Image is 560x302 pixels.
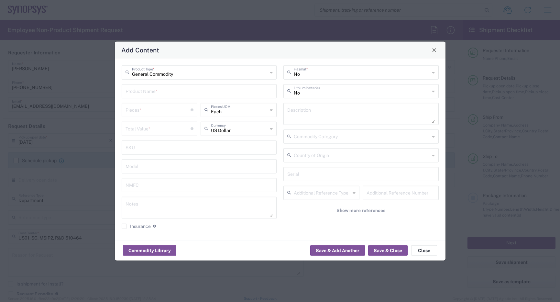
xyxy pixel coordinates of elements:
[411,245,437,256] button: Close
[430,45,439,54] button: Close
[121,45,159,55] h4: Add Content
[123,245,176,256] button: Commodity Library
[336,207,385,213] span: Show more references
[122,223,151,229] label: Insurance
[368,245,408,256] button: Save & Close
[310,245,365,256] button: Save & Add Another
